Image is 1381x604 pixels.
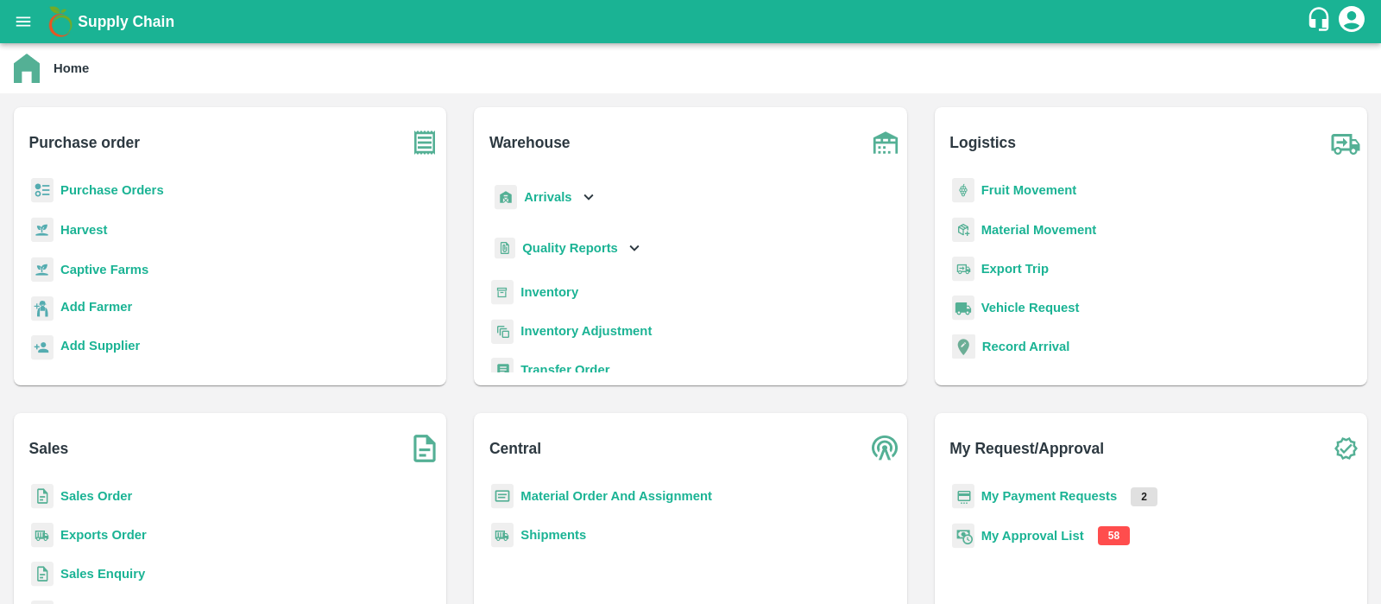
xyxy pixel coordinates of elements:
[29,436,69,461] b: Sales
[982,340,1070,353] a: Record Arrival
[60,297,132,321] a: Add Farmer
[1131,487,1157,506] p: 2
[949,130,1016,155] b: Logistics
[952,334,975,359] img: recordArrival
[1098,526,1130,545] p: 58
[952,257,974,282] img: delivery
[60,223,107,237] a: Harvest
[491,280,514,305] img: whInventory
[520,324,652,338] a: Inventory Adjustment
[949,436,1104,461] b: My Request/Approval
[864,121,907,164] img: warehouse
[491,523,514,548] img: shipments
[31,296,54,321] img: farmer
[489,436,541,461] b: Central
[60,263,148,277] a: Captive Farms
[981,183,1077,197] a: Fruit Movement
[31,562,54,587] img: sales
[1324,121,1367,164] img: truck
[952,296,974,321] img: vehicle
[31,484,54,509] img: sales
[524,190,571,204] b: Arrivals
[1306,6,1336,37] div: customer-support
[60,567,145,581] a: Sales Enquiry
[3,2,43,41] button: open drawer
[952,178,974,203] img: fruit
[981,301,1080,315] a: Vehicle Request
[31,335,54,360] img: supplier
[78,10,1306,34] a: Supply Chain
[60,339,140,353] b: Add Supplier
[31,523,54,548] img: shipments
[78,13,174,30] b: Supply Chain
[522,241,618,255] b: Quality Reports
[54,61,89,75] b: Home
[489,130,571,155] b: Warehouse
[981,223,1097,237] a: Material Movement
[981,262,1049,276] a: Export Trip
[14,54,40,83] img: home
[981,529,1084,543] a: My Approval List
[952,484,974,509] img: payment
[1336,3,1367,40] div: account of current user
[491,358,514,383] img: whTransfer
[31,217,54,243] img: harvest
[403,121,446,164] img: purchase
[520,489,712,503] a: Material Order And Assignment
[491,231,644,266] div: Quality Reports
[520,363,609,377] a: Transfer Order
[60,183,164,197] a: Purchase Orders
[491,178,598,217] div: Arrivals
[520,285,578,299] a: Inventory
[60,336,140,359] a: Add Supplier
[60,489,132,503] a: Sales Order
[495,185,517,210] img: whArrival
[403,427,446,470] img: soSales
[864,427,907,470] img: central
[520,528,586,542] a: Shipments
[31,178,54,203] img: reciept
[981,489,1118,503] a: My Payment Requests
[495,238,515,259] img: qualityReport
[60,528,147,542] a: Exports Order
[952,217,974,243] img: material
[29,130,140,155] b: Purchase order
[43,4,78,39] img: logo
[60,300,132,314] b: Add Farmer
[31,257,54,283] img: harvest
[491,484,514,509] img: centralMaterial
[952,523,974,549] img: approval
[491,319,514,344] img: inventory
[1324,427,1367,470] img: check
